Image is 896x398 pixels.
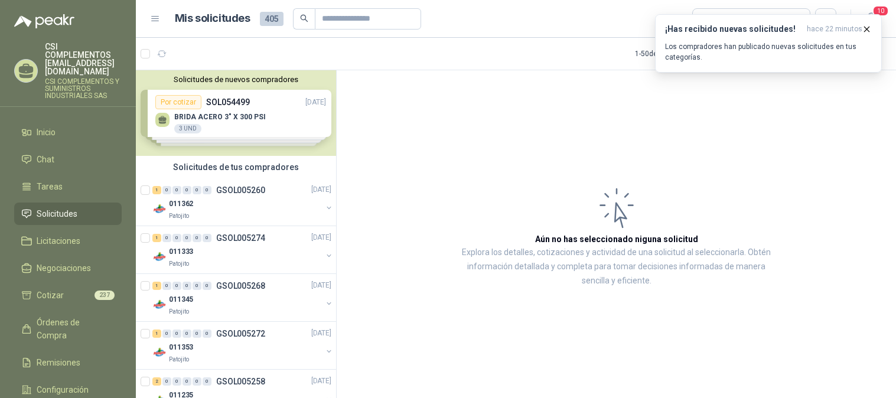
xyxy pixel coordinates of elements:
[203,282,211,290] div: 0
[37,207,77,220] span: Solicitudes
[216,186,265,194] p: GSOL005260
[14,351,122,374] a: Remisiones
[95,291,115,300] span: 237
[162,186,171,194] div: 0
[169,247,193,258] p: 011333
[172,186,181,194] div: 0
[152,327,334,364] a: 1 0 0 0 0 0 GSOL005272[DATE] Company Logo011353Patojito
[37,126,56,139] span: Inicio
[193,330,201,338] div: 0
[152,298,167,312] img: Company Logo
[14,311,122,347] a: Órdenes de Compra
[37,262,91,275] span: Negociaciones
[169,307,189,317] p: Patojito
[141,75,331,84] button: Solicitudes de nuevos compradores
[172,234,181,242] div: 0
[37,234,80,247] span: Licitaciones
[14,203,122,225] a: Solicitudes
[14,121,122,143] a: Inicio
[203,330,211,338] div: 0
[37,356,80,369] span: Remisiones
[169,259,189,269] p: Patojito
[193,377,201,386] div: 0
[300,14,308,22] span: search
[37,383,89,396] span: Configuración
[152,231,334,269] a: 1 0 0 0 0 0 GSOL005274[DATE] Company Logo011333Patojito
[37,153,54,166] span: Chat
[311,280,331,292] p: [DATE]
[665,24,802,34] h3: ¡Has recibido nuevas solicitudes!
[172,282,181,290] div: 0
[183,234,191,242] div: 0
[152,234,161,242] div: 1
[216,330,265,338] p: GSOL005272
[635,44,708,63] div: 1 - 50 de 259
[37,316,110,342] span: Órdenes de Compra
[861,8,882,30] button: 10
[311,185,331,196] p: [DATE]
[14,230,122,252] a: Licitaciones
[136,70,336,156] div: Solicitudes de nuevos compradoresPor cotizarSOL054499[DATE] BRIDA ACERO 3" X 300 PSI3 UNDPor coti...
[172,377,181,386] div: 0
[152,279,334,317] a: 1 0 0 0 0 0 GSOL005268[DATE] Company Logo011345Patojito
[152,330,161,338] div: 1
[152,183,334,221] a: 1 0 0 0 0 0 GSOL005260[DATE] Company Logo011362Patojito
[193,282,201,290] div: 0
[14,284,122,306] a: Cotizar237
[216,282,265,290] p: GSOL005268
[311,328,331,340] p: [DATE]
[216,234,265,242] p: GSOL005274
[216,377,265,386] p: GSOL005258
[260,12,284,26] span: 405
[37,180,63,193] span: Tareas
[169,199,193,210] p: 011362
[872,5,889,17] span: 10
[162,282,171,290] div: 0
[175,10,250,27] h1: Mis solicitudes
[203,186,211,194] div: 0
[45,43,122,76] p: CSI COMPLEMENTOS [EMAIL_ADDRESS][DOMAIN_NAME]
[152,377,161,386] div: 2
[183,330,191,338] div: 0
[152,202,167,216] img: Company Logo
[183,377,191,386] div: 0
[183,282,191,290] div: 0
[162,330,171,338] div: 0
[14,175,122,198] a: Tareas
[169,295,193,306] p: 011345
[311,376,331,387] p: [DATE]
[169,211,189,221] p: Patojito
[45,78,122,99] p: CSI COMPLEMENTOS Y SUMINISTROS INDUSTRIALES SAS
[193,234,201,242] div: 0
[535,233,698,246] h3: Aún no has seleccionado niguna solicitud
[203,377,211,386] div: 0
[700,12,725,25] div: Todas
[14,148,122,171] a: Chat
[162,234,171,242] div: 0
[162,377,171,386] div: 0
[172,330,181,338] div: 0
[183,186,191,194] div: 0
[14,14,74,28] img: Logo peakr
[311,233,331,244] p: [DATE]
[193,186,201,194] div: 0
[655,14,882,73] button: ¡Has recibido nuevas solicitudes!hace 22 minutos Los compradores han publicado nuevas solicitudes...
[14,257,122,279] a: Negociaciones
[37,289,64,302] span: Cotizar
[665,41,872,63] p: Los compradores han publicado nuevas solicitudes en tus categorías.
[152,282,161,290] div: 1
[136,156,336,178] div: Solicitudes de tus compradores
[807,24,862,34] span: hace 22 minutos
[169,342,193,354] p: 011353
[169,355,189,364] p: Patojito
[152,186,161,194] div: 1
[152,345,167,360] img: Company Logo
[152,250,167,264] img: Company Logo
[455,246,778,288] p: Explora los detalles, cotizaciones y actividad de una solicitud al seleccionarla. Obtén informaci...
[203,234,211,242] div: 0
